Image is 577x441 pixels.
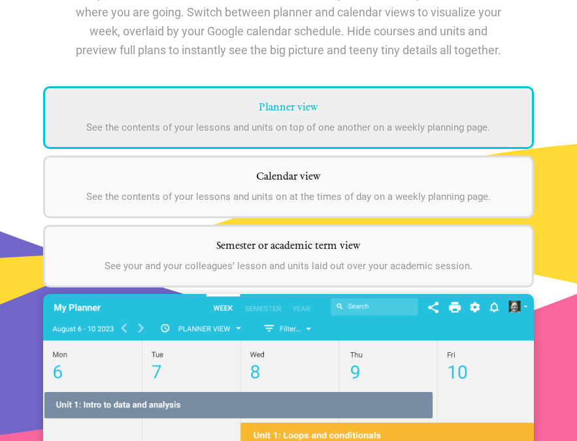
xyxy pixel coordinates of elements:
[58,121,519,134] p: See the contents of your lessons and units on top of one another on a weekly planning page.
[58,240,519,253] h5: Semester or academic term view
[58,259,519,272] p: See your and your colleagues’ lesson and units laid out over your academic session.
[58,171,519,184] h5: Calendar view
[58,190,519,203] p: See the contents of your lessons and units on at the times of day on a weekly planning page.
[58,101,519,114] h5: Planner view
